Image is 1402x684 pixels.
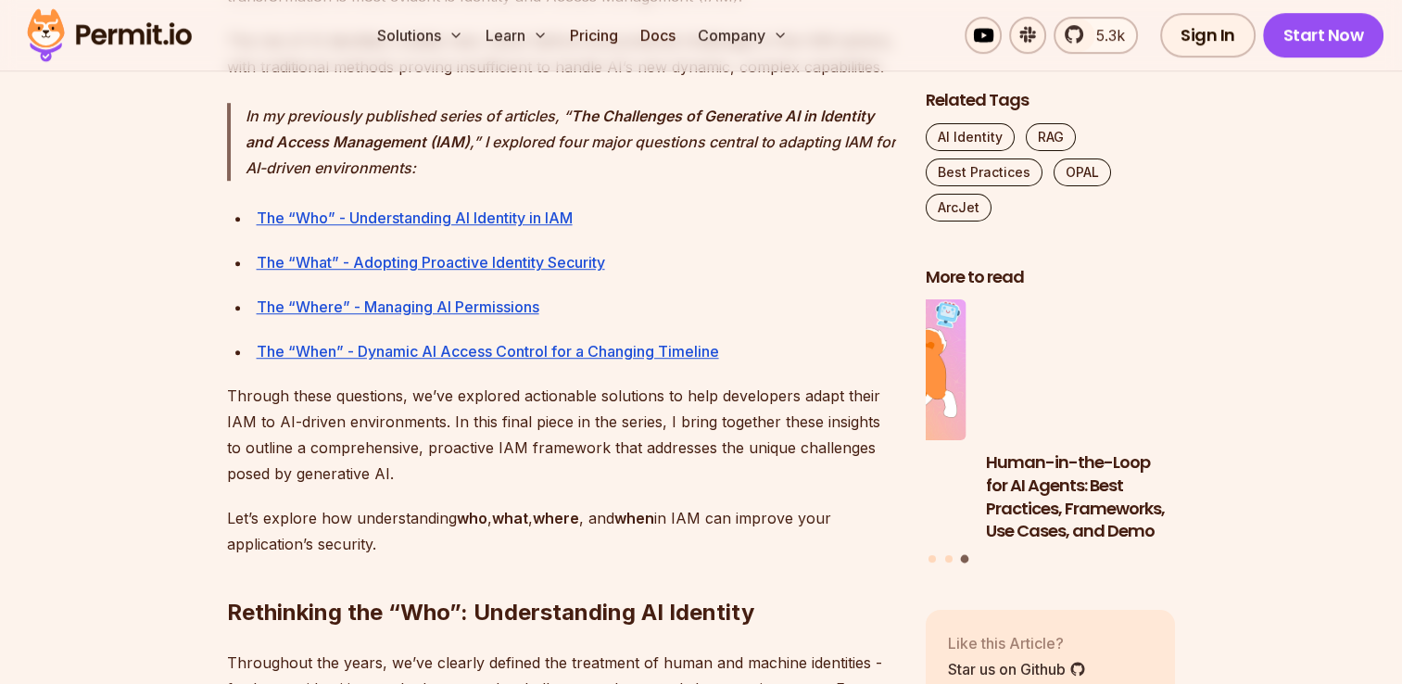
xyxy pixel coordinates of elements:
[716,300,966,544] li: 2 of 3
[257,209,573,227] a: The “Who” - Understanding AI Identity in IAM
[926,158,1042,186] a: Best Practices
[948,658,1086,680] a: Star us on Github
[926,300,1176,566] div: Posts
[227,505,896,557] p: Let’s explore how understanding , , , and in IAM can improve your application’s security.
[19,4,200,67] img: Permit logo
[562,17,625,54] a: Pricing
[1026,123,1076,151] a: RAG
[1054,158,1111,186] a: OPAL
[986,451,1236,543] h3: Human-in-the-Loop for AI Agents: Best Practices, Frameworks, Use Cases, and Demo
[1085,24,1125,46] span: 5.3k
[1263,13,1384,57] a: Start Now
[926,266,1176,289] h2: More to read
[945,555,953,563] button: Go to slide 2
[961,555,969,564] button: Go to slide 3
[986,300,1236,544] a: Human-in-the-Loop for AI Agents: Best Practices, Frameworks, Use Cases, and DemoHuman-in-the-Loop...
[948,632,1086,654] p: Like this Article?
[533,509,579,527] strong: where
[227,103,896,181] blockquote: In my previously published series of articles, “ ,” I explored four major questions central to ad...
[370,17,471,54] button: Solutions
[633,17,683,54] a: Docs
[1160,13,1256,57] a: Sign In
[986,300,1236,441] img: Human-in-the-Loop for AI Agents: Best Practices, Frameworks, Use Cases, and Demo
[928,555,936,563] button: Go to slide 1
[478,17,555,54] button: Learn
[457,509,487,527] strong: who
[257,342,719,361] a: The “When” - Dynamic AI Access Control for a Changing Timeline
[716,451,966,498] h3: Why JWTs Can’t Handle AI Agent Access
[614,509,654,527] strong: when
[492,509,528,527] strong: what
[1054,17,1138,54] a: 5.3k
[926,194,992,222] a: ArcJet
[926,123,1015,151] a: AI Identity
[257,298,539,316] a: The “Where” - Managing AI Permissions
[257,253,605,272] a: The “What” - Adopting Proactive Identity Security
[926,89,1176,112] h2: Related Tags
[246,107,874,151] strong: The Challenges of Generative AI in Identity and Access Management (IAM)
[227,524,896,627] h2: Rethinking the “Who”: Understanding AI Identity
[690,17,795,54] button: Company
[716,300,966,441] img: Why JWTs Can’t Handle AI Agent Access
[986,300,1236,544] li: 3 of 3
[227,383,896,487] p: Through these questions, we’ve explored actionable solutions to help developers adapt their IAM t...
